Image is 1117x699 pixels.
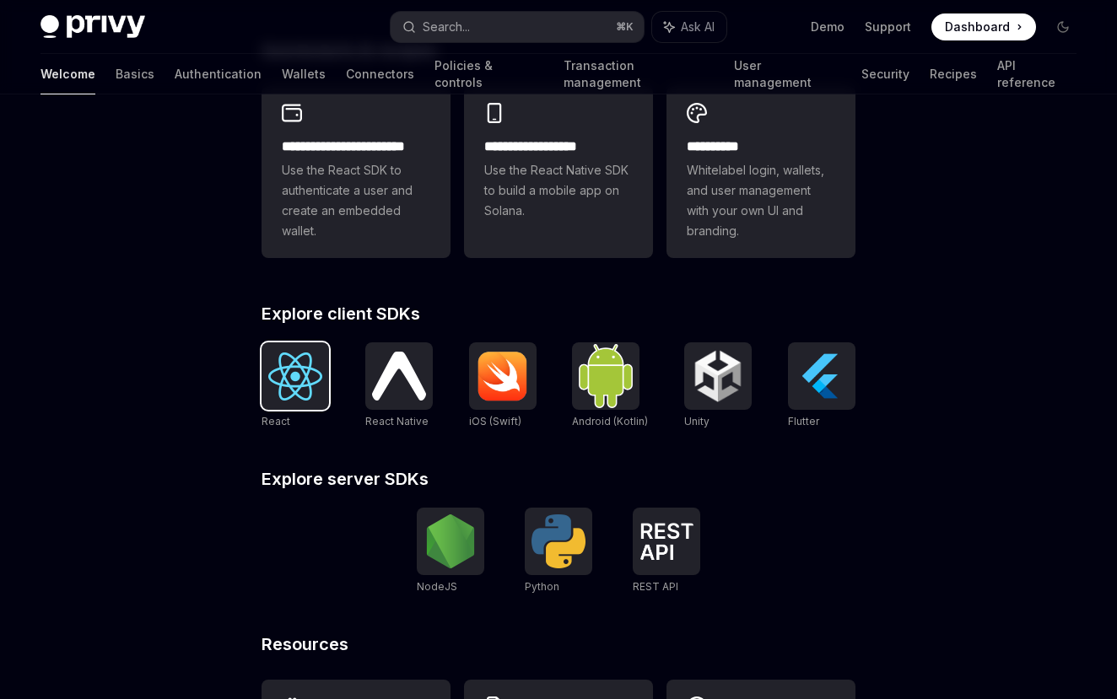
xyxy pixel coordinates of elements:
a: Welcome [40,54,95,94]
span: Resources [262,636,348,653]
span: NodeJS [417,580,457,593]
img: dark logo [40,15,145,39]
a: Policies & controls [434,54,543,94]
a: Demo [811,19,844,35]
span: REST API [633,580,678,593]
span: Unity [684,415,710,427]
a: Recipes [930,54,977,94]
span: Flutter [788,415,819,427]
img: Python [532,514,585,568]
img: Unity [691,349,745,403]
span: iOS (Swift) [469,415,521,427]
span: Android (Kotlin) [572,415,648,427]
span: Use the React SDK to authenticate a user and create an embedded wallet. [282,160,430,241]
a: Authentication [175,54,262,94]
button: Ask AI [652,12,726,42]
img: REST API [639,523,693,560]
a: Connectors [346,54,414,94]
a: NodeJSNodeJS [417,508,484,595]
img: React Native [372,352,426,400]
img: NodeJS [424,514,478,568]
a: PythonPython [525,508,592,595]
span: Whitelabel login, wallets, and user management with your own UI and branding. [687,160,835,241]
span: React [262,415,290,427]
a: REST APIREST API [633,508,700,595]
span: Explore client SDKs [262,305,420,322]
a: Basics [116,54,154,94]
img: Flutter [795,349,849,403]
a: Dashboard [931,13,1036,40]
button: Toggle dark mode [1050,13,1077,40]
a: API reference [997,54,1077,94]
span: Dashboard [945,19,1010,35]
span: Ask AI [681,19,715,35]
img: React [268,352,322,401]
a: Wallets [282,54,326,94]
span: React Native [365,415,429,427]
a: Android (Kotlin)Android (Kotlin) [572,342,648,430]
a: Support [865,19,911,35]
span: Python [525,580,559,593]
button: Search...⌘K [391,12,645,42]
span: ⌘ K [616,20,634,34]
a: ReactReact [262,342,329,430]
a: User management [734,54,841,94]
img: Android (Kotlin) [579,344,633,407]
a: React NativeReact Native [365,342,433,430]
span: Explore server SDKs [262,470,429,487]
div: Search... [423,17,470,37]
span: Use the React Native SDK to build a mobile app on Solana. [484,160,633,221]
a: **** **** **** ***Use the React Native SDK to build a mobile app on Solana. [464,86,653,258]
a: Security [861,54,909,94]
a: Transaction management [564,54,714,94]
a: iOS (Swift)iOS (Swift) [469,342,537,430]
a: **** *****Whitelabel login, wallets, and user management with your own UI and branding. [666,86,855,258]
a: UnityUnity [684,342,752,430]
img: iOS (Swift) [476,351,530,401]
a: FlutterFlutter [788,342,855,430]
